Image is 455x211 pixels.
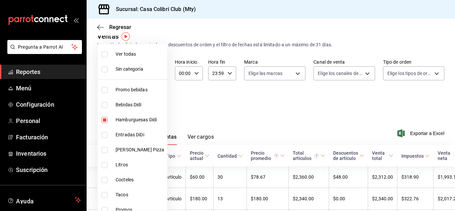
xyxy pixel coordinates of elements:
[116,116,165,123] span: Hamburguesas Didi
[116,131,165,138] span: Entradas DiDi
[116,66,165,73] span: Sin categoría
[116,176,165,183] span: Cocteles
[116,161,165,168] span: Litros
[122,32,130,41] img: Tooltip marker
[116,86,165,93] span: Promo bebidas
[116,51,165,58] span: Ver todas
[116,146,165,153] span: [PERSON_NAME] Pizza
[116,101,165,108] span: Bebidas Didi
[116,191,165,198] span: Tacos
